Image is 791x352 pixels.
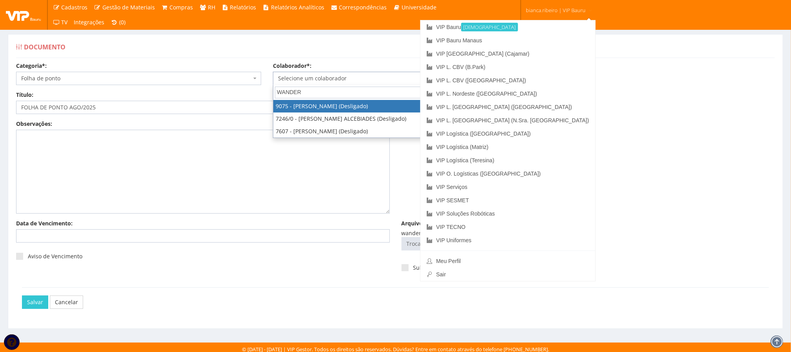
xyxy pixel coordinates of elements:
a: Cancelar [50,296,83,309]
label: Data de Vencimento: [16,220,73,227]
span: RH [208,4,215,11]
div: wandersom do carmo.pdf [402,229,775,237]
a: Integrações [71,15,108,30]
label: Observações: [16,120,52,128]
a: VIP Serviços [420,180,595,194]
a: VIP Bauru[DEMOGRAPHIC_DATA] [420,20,595,34]
span: Documento [24,43,65,51]
a: VIP Soluções Robóticas [420,207,595,220]
span: Folha de ponto [16,72,261,85]
span: Integrações [74,18,105,26]
span: Compras [170,4,193,11]
span: Relatórios [230,4,256,11]
input: Salvar [22,296,48,309]
label: Colaborador*: [273,62,311,70]
span: Gestão de Materiais [102,4,155,11]
li: 7246/0 - [PERSON_NAME] ALCEBIADES (Desligado) [273,112,518,125]
span: Folha de ponto [21,74,251,82]
label: Título: [16,91,33,99]
a: VIP Logística (Teresina) [420,154,595,167]
a: VIP O. Logísticas ([GEOGRAPHIC_DATA]) [420,167,595,180]
a: VIP [GEOGRAPHIC_DATA] (Cajamar) [420,47,595,60]
label: Categoria*: [16,62,47,70]
span: Universidade [402,4,436,11]
a: VIP Uniformes [420,234,595,247]
a: VIP L. [GEOGRAPHIC_DATA] ([GEOGRAPHIC_DATA]) [420,100,595,114]
label: Aviso de Vencimento [16,252,82,260]
a: Meu Perfil [420,254,595,268]
a: TV [50,15,71,30]
small: [DEMOGRAPHIC_DATA] [461,23,518,31]
a: VIP TECNO [420,220,595,234]
span: Selecione um colaborador [278,74,508,82]
label: Substituição de [PERSON_NAME] [402,264,500,272]
span: Cadastros [62,4,88,11]
a: VIP L. [GEOGRAPHIC_DATA] (N.Sra. [GEOGRAPHIC_DATA]) [420,114,595,127]
a: VIP L. Nordeste ([GEOGRAPHIC_DATA]) [420,87,595,100]
a: VIP Logística ([GEOGRAPHIC_DATA]) [420,127,595,140]
li: 7607 - [PERSON_NAME] (Desligado) [273,125,518,138]
span: Selecione um colaborador [273,72,518,85]
span: (0) [119,18,125,26]
span: TV [62,18,68,26]
a: VIP SESMET [420,194,595,207]
span: bianca.ribeiro | VIP Bauru [526,6,586,14]
label: Arquivo* [402,220,426,227]
span: Correspondências [339,4,387,11]
img: logo [6,9,41,21]
a: VIP Logística (Matriz) [420,140,595,154]
a: VIP Bauru Manaus [420,34,595,47]
span: Relatórios Analíticos [271,4,324,11]
li: 9075 - [PERSON_NAME] (Desligado) [273,100,518,112]
a: VIP L. CBV ([GEOGRAPHIC_DATA]) [420,74,595,87]
a: (0) [108,15,129,30]
a: Sair [420,268,595,281]
a: VIP L. CBV (B.Park) [420,60,595,74]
